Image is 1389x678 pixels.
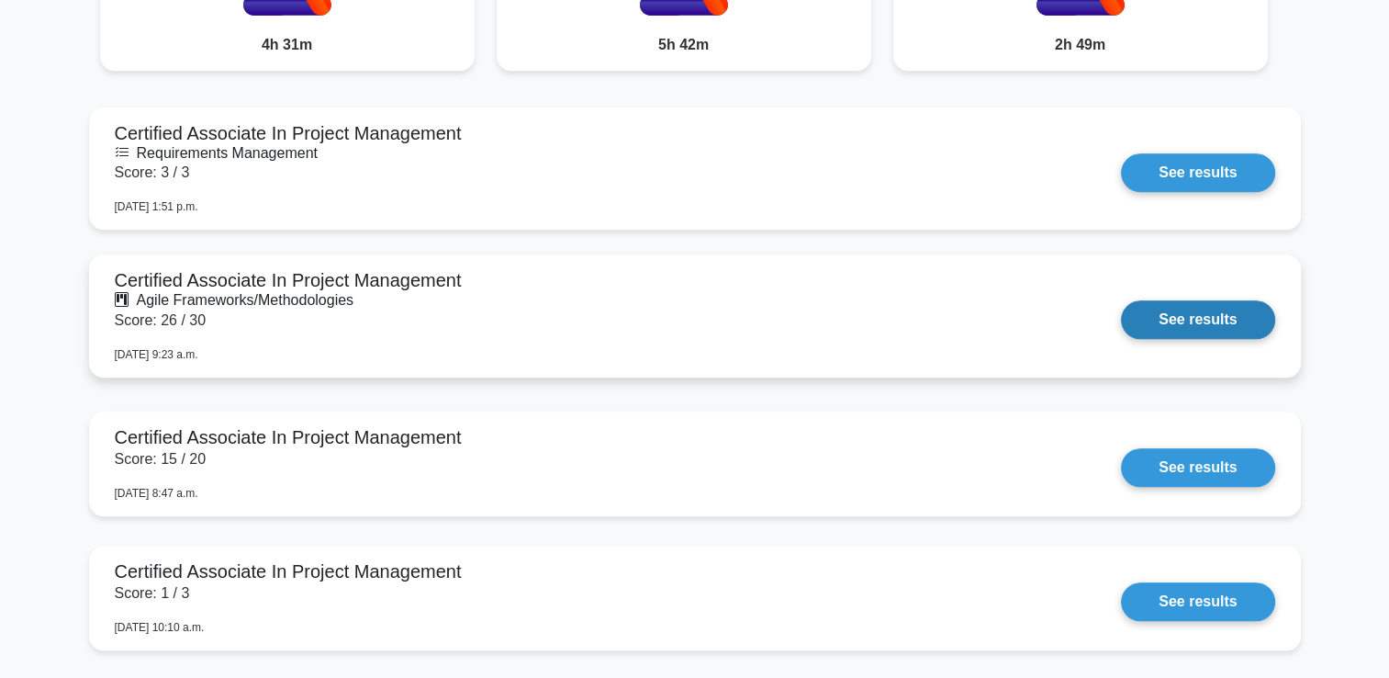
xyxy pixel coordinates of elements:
a: See results [1121,582,1274,621]
div: 5h 42m [497,19,871,71]
a: See results [1121,448,1274,487]
a: See results [1121,300,1274,339]
div: 2h 49m [893,19,1268,71]
a: See results [1121,153,1274,192]
div: 4h 31m [100,19,475,71]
